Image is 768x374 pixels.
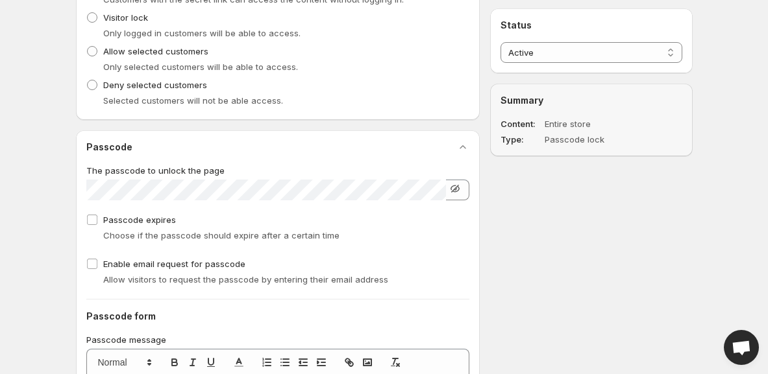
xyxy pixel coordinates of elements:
[501,94,682,107] h2: Summary
[103,215,176,225] span: Passcode expires
[103,259,245,269] span: Enable email request for passcode
[86,141,132,154] h2: Passcode
[103,230,340,240] span: Choose if the passcode should expire after a certain time
[103,46,208,56] span: Allow selected customers
[103,28,301,38] span: Only logged in customers will be able to access.
[545,133,645,146] dd: Passcode lock
[103,95,283,106] span: Selected customers will not be able access.
[103,12,148,23] span: Visitor lock
[86,310,470,323] h2: Passcode form
[103,62,298,72] span: Only selected customers will be able to access.
[86,165,225,176] span: The passcode to unlock the page
[545,117,645,130] dd: Entire store
[501,133,542,146] dt: Type :
[724,330,759,365] div: Open chat
[86,333,470,346] p: Passcode message
[103,274,388,285] span: Allow visitors to request the passcode by entering their email address
[501,19,682,32] h2: Status
[501,117,542,130] dt: Content :
[103,80,207,90] span: Deny selected customers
